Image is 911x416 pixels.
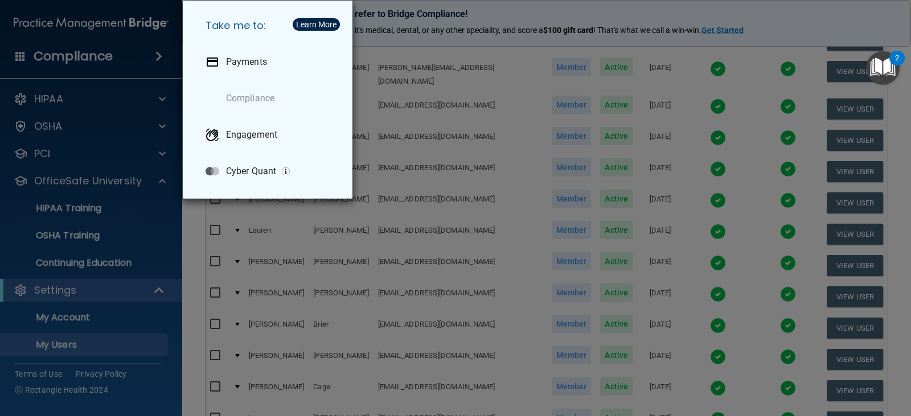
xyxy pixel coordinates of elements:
[226,129,277,141] p: Engagement
[226,56,267,68] p: Payments
[296,20,337,28] div: Learn More
[866,51,900,85] button: Open Resource Center, 2 new notifications
[226,166,276,177] p: Cyber Quant
[196,46,343,78] a: Payments
[293,18,340,31] button: Learn More
[196,10,343,42] h5: Take me to:
[196,155,343,187] a: Cyber Quant
[895,58,899,73] div: 2
[196,119,343,151] a: Engagement
[196,83,343,114] a: Compliance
